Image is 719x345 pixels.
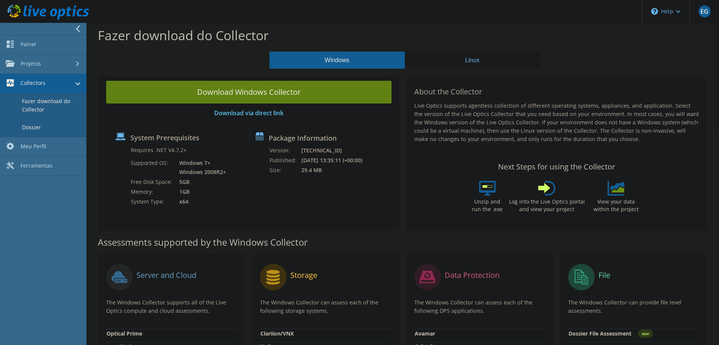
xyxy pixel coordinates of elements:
[414,87,700,96] h2: About the Collector
[269,134,337,142] label: Package Information
[174,158,227,177] td: Windows 7+ Windows 2008R2+
[509,196,585,213] label: Log into the Live Optics portal and view your project
[174,197,227,207] td: x64
[498,162,615,171] label: Next Steps for using the Collector
[269,155,301,165] td: Published:
[131,146,186,154] label: Requires .NET V4.7.2+
[214,109,284,117] a: Download via direct link
[98,27,269,44] label: Fazer download do Collector
[174,187,227,197] td: 1GB
[641,332,649,336] tspan: NEW!
[106,81,392,103] a: Download Windows Collector
[301,155,372,165] td: [DATE] 13:35:11 (+00:00)
[651,8,658,15] svg: \n
[405,52,540,69] button: Linux
[568,298,699,315] p: The Windows Collector can provide file level assessments.
[106,298,237,315] p: The Windows Collector supports all of the Live Optics compute and cloud assessments.
[260,330,294,337] strong: Clariion/VNX
[445,271,500,279] label: Data Protection
[269,165,301,175] td: Size:
[415,330,435,337] strong: Avamar
[130,134,199,141] label: System Prerequisites
[414,102,700,143] p: Live Optics supports agentless collection of different operating systems, appliances, and applica...
[290,271,317,279] label: Storage
[301,165,372,175] td: 29.4 MB
[174,177,227,187] td: 5GB
[269,52,405,69] button: Windows
[130,187,174,197] td: Memory:
[269,146,301,155] td: Version:
[98,238,308,246] label: Assessments supported by the Windows Collector
[598,271,610,279] label: File
[414,298,545,315] p: The Windows Collector can assess each of the following DPS applications.
[470,196,505,213] label: Unzip and run the .exe
[136,271,196,279] label: Server and Cloud
[107,330,142,337] strong: Optical Prime
[589,196,644,213] label: View your data within the project
[260,298,391,315] p: The Windows Collector can assess each of the following storage systems.
[569,330,631,337] strong: Dossier File Assessment
[699,5,711,17] span: EG
[130,197,174,207] td: System Type:
[301,146,372,155] td: [TECHNICAL_ID]
[130,177,174,187] td: Free Disk Space:
[130,158,174,177] td: Supported OS:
